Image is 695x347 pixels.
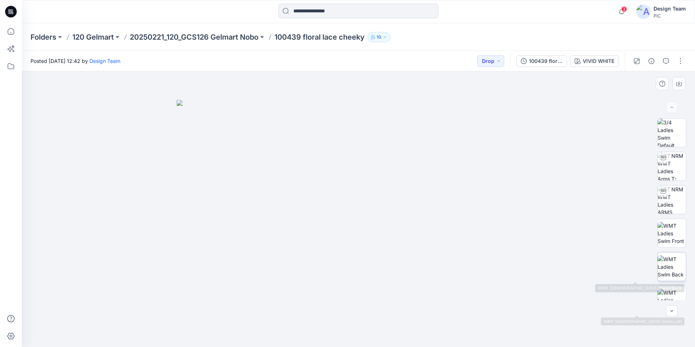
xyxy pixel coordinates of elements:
[72,32,114,42] a: 120 Gelmart
[658,186,686,214] img: TT NRM WMT Ladies ARMS DOWN
[654,4,686,13] div: Design Team
[570,55,619,67] button: VIVID WHITE
[658,289,686,312] img: WMT Ladies Swim Left
[177,100,540,347] img: eyJhbGciOiJIUzI1NiIsImtpZCI6IjAiLCJzbHQiOiJzZXMiLCJ0eXAiOiJKV1QifQ.eyJkYXRhIjp7InR5cGUiOiJzdG9yYW...
[516,55,567,67] button: 100439 floral lace cheeky
[621,6,627,12] span: 3
[636,4,651,19] img: avatar
[367,32,390,42] button: 10
[89,58,120,64] a: Design Team
[654,13,686,19] div: PIC
[658,152,686,180] img: TT NRM WMT Ladies Arms T-POSE
[31,57,120,65] span: Posted [DATE] 12:42 by
[529,57,562,65] div: 100439 floral lace cheeky
[274,32,365,42] p: 100439 floral lace cheeky
[646,55,657,67] button: Details
[658,222,686,245] img: WMT Ladies Swim Front
[31,32,56,42] a: Folders
[377,33,381,41] p: 10
[658,255,686,278] img: WMT Ladies Swim Back
[658,119,686,147] img: 3/4 Ladies Swim Default
[130,32,258,42] a: 20250221_120_GCS126 Gelmart Nobo
[583,57,614,65] div: VIVID WHITE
